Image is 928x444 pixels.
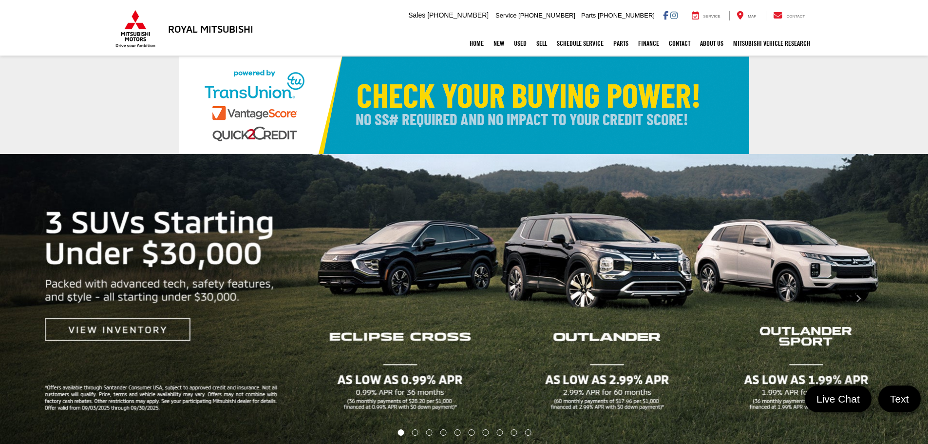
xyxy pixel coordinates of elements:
[812,392,865,405] span: Live Chat
[114,10,157,48] img: Mitsubishi
[748,14,756,19] span: Map
[664,31,695,56] a: Contact
[789,174,928,425] button: Click to view next picture.
[766,11,813,20] a: Contact
[511,429,517,436] li: Go to slide number 9.
[633,31,664,56] a: Finance
[179,57,749,154] img: Check Your Buying Power
[525,429,531,436] li: Go to slide number 10.
[412,429,418,436] li: Go to slide number 2.
[598,12,655,19] span: [PHONE_NUMBER]
[168,23,253,34] h3: Royal Mitsubishi
[426,429,433,436] li: Go to slide number 3.
[786,14,805,19] span: Contact
[728,31,815,56] a: Mitsubishi Vehicle Research
[608,31,633,56] a: Parts: Opens in a new tab
[695,31,728,56] a: About Us
[408,11,425,19] span: Sales
[427,11,489,19] span: [PHONE_NUMBER]
[455,429,461,436] li: Go to slide number 5.
[670,11,678,19] a: Instagram: Click to visit our Instagram page
[468,429,474,436] li: Go to slide number 6.
[552,31,608,56] a: Schedule Service: Opens in a new tab
[495,12,516,19] span: Service
[398,429,404,436] li: Go to slide number 1.
[684,11,728,20] a: Service
[489,31,509,56] a: New
[465,31,489,56] a: Home
[509,31,531,56] a: Used
[663,11,668,19] a: Facebook: Click to visit our Facebook page
[531,31,552,56] a: Sell
[581,12,596,19] span: Parts
[703,14,720,19] span: Service
[518,12,575,19] span: [PHONE_NUMBER]
[878,386,921,412] a: Text
[729,11,763,20] a: Map
[482,429,489,436] li: Go to slide number 7.
[805,386,871,412] a: Live Chat
[496,429,503,436] li: Go to slide number 8.
[440,429,447,436] li: Go to slide number 4.
[885,392,914,405] span: Text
